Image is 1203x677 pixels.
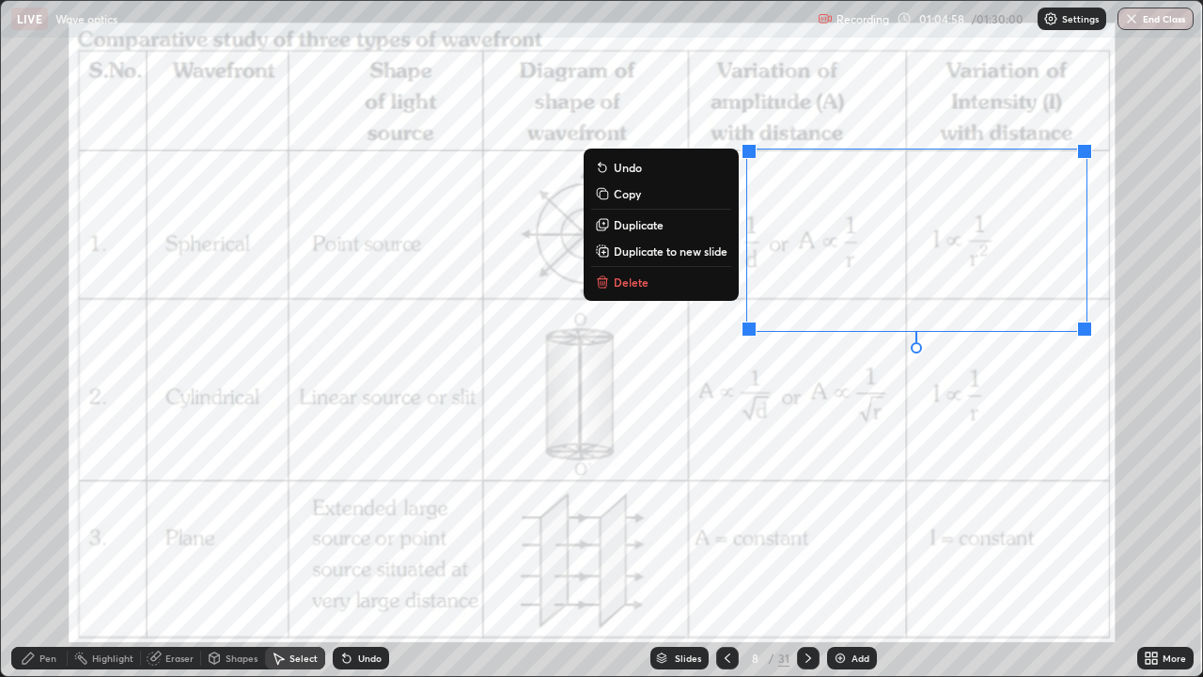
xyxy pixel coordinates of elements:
p: Copy [614,186,641,201]
div: More [1163,653,1186,663]
img: class-settings-icons [1043,11,1058,26]
div: Eraser [165,653,194,663]
button: Undo [591,156,731,179]
p: Recording [836,12,889,26]
div: Add [851,653,869,663]
p: Undo [614,160,642,175]
div: Select [289,653,318,663]
button: Duplicate to new slide [591,240,731,262]
div: Slides [675,653,701,663]
p: Duplicate [614,217,664,232]
div: 8 [746,653,765,664]
button: Copy [591,182,731,205]
img: end-class-cross [1124,11,1139,26]
p: Delete [614,275,648,290]
p: Duplicate to new slide [614,244,727,259]
img: recording.375f2c34.svg [818,11,833,26]
div: / [769,653,774,664]
div: 31 [778,650,789,667]
p: Wave optics [55,11,117,26]
img: add-slide-button [833,651,848,666]
p: Settings [1062,14,1099,24]
div: Shapes [226,653,258,663]
button: Duplicate [591,213,731,236]
div: Pen [39,653,56,663]
div: Highlight [92,653,133,663]
button: Delete [591,271,731,293]
div: Undo [358,653,382,663]
p: LIVE [17,11,42,26]
button: End Class [1117,8,1194,30]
